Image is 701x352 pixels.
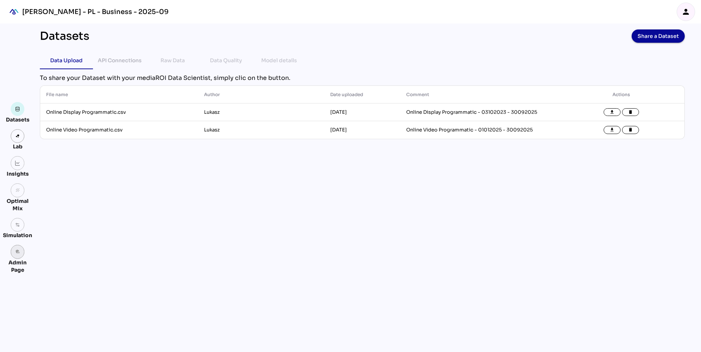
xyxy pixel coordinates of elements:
[610,127,615,133] i: file_download
[324,86,400,103] th: Date uploaded
[628,110,633,115] i: delete
[198,121,324,139] td: Lukasz
[198,103,324,121] td: Lukasz
[3,259,32,274] div: Admin Page
[210,56,242,65] div: Data Quality
[40,86,198,103] th: File name
[40,103,198,121] td: Online Display Programmatic.csv
[15,188,20,193] i: grain
[400,103,558,121] td: Online Display Programmatic - 03102023 - 30092025
[610,110,615,115] i: file_download
[324,121,400,139] td: [DATE]
[10,143,26,150] div: Lab
[400,86,558,103] th: Comment
[7,170,29,177] div: Insights
[160,56,185,65] div: Raw Data
[15,134,20,139] img: lab.svg
[632,29,685,43] button: Share a Dataset
[15,161,20,166] img: graph.svg
[15,222,20,228] img: settings.svg
[40,121,198,139] td: Online Video Programmatic.csv
[3,232,32,239] div: Simulation
[324,103,400,121] td: [DATE]
[400,121,558,139] td: Online Video Programmatic - 01012025 - 30092025
[40,74,685,82] div: To share your Dataset with your mediaROI Data Scientist, simply clic on the button.
[22,7,169,16] div: [PERSON_NAME] - PL - Business - 2025-09
[40,29,89,43] div: Datasets
[628,127,633,133] i: delete
[681,7,690,16] i: person
[6,116,30,123] div: Datasets
[638,31,679,41] span: Share a Dataset
[15,106,20,112] img: data.svg
[558,86,684,103] th: Actions
[15,249,20,254] i: admin_panel_settings
[6,4,22,20] div: mediaROI
[198,86,324,103] th: Author
[261,56,297,65] div: Model details
[98,56,142,65] div: API Connections
[3,197,32,212] div: Optimal Mix
[50,56,83,65] div: Data Upload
